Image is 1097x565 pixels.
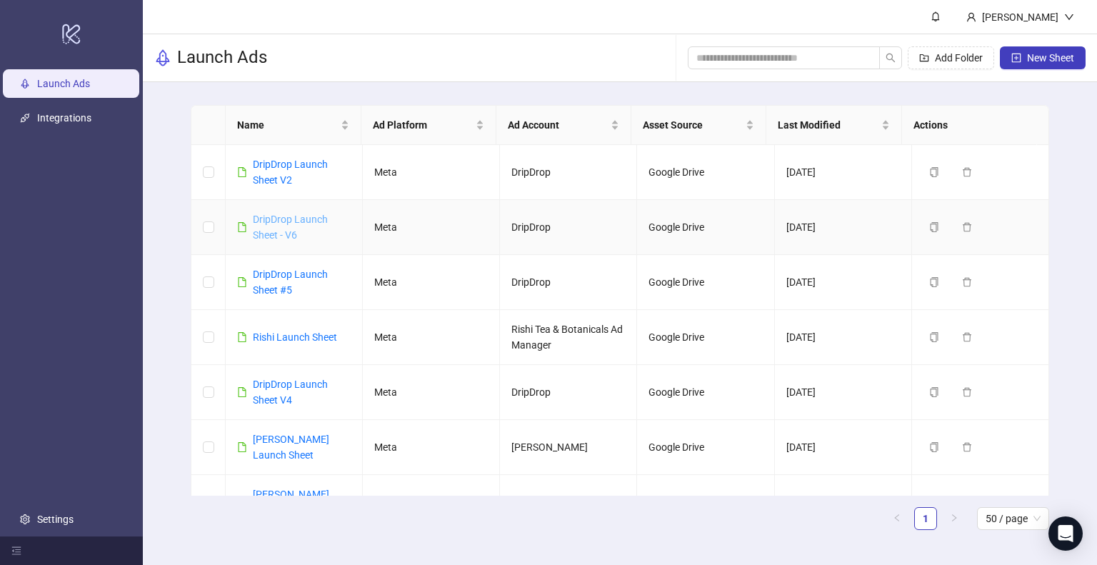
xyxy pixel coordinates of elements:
[37,112,91,124] a: Integrations
[966,12,976,22] span: user
[775,200,912,255] td: [DATE]
[361,106,496,145] th: Ad Platform
[1011,53,1021,63] span: plus-square
[500,145,637,200] td: DripDrop
[929,442,939,452] span: copy
[253,379,328,406] a: DripDrop Launch Sheet V4
[637,200,774,255] td: Google Drive
[363,200,500,255] td: Meta
[950,514,958,522] span: right
[929,277,939,287] span: copy
[962,332,972,342] span: delete
[775,310,912,365] td: [DATE]
[919,53,929,63] span: folder-add
[631,106,766,145] th: Asset Source
[637,145,774,200] td: Google Drive
[363,310,500,365] td: Meta
[931,11,941,21] span: bell
[496,106,631,145] th: Ad Account
[363,255,500,310] td: Meta
[500,420,637,475] td: [PERSON_NAME]
[929,387,939,397] span: copy
[766,106,901,145] th: Last Modified
[253,331,337,343] a: Rishi Launch Sheet
[914,507,937,530] li: 1
[1064,12,1074,22] span: down
[500,475,637,530] td: [PERSON_NAME]
[943,507,966,530] button: right
[37,514,74,525] a: Settings
[935,52,983,64] span: Add Folder
[373,117,473,133] span: Ad Platform
[778,117,878,133] span: Last Modified
[886,53,896,63] span: search
[775,365,912,420] td: [DATE]
[363,365,500,420] td: Meta
[775,145,912,200] td: [DATE]
[962,167,972,177] span: delete
[943,507,966,530] li: Next Page
[11,546,21,556] span: menu-fold
[929,222,939,232] span: copy
[500,310,637,365] td: Rishi Tea & Botanicals Ad Manager
[237,332,247,342] span: file
[962,387,972,397] span: delete
[775,420,912,475] td: [DATE]
[237,117,337,133] span: Name
[962,442,972,452] span: delete
[637,310,774,365] td: Google Drive
[1048,516,1083,551] div: Open Intercom Messenger
[154,49,171,66] span: rocket
[363,475,500,530] td: Meta
[37,78,90,89] a: Launch Ads
[986,508,1041,529] span: 50 / page
[886,507,908,530] button: left
[775,475,912,530] td: [DATE]
[1027,52,1074,64] span: New Sheet
[226,106,361,145] th: Name
[902,106,1037,145] th: Actions
[775,255,912,310] td: [DATE]
[962,277,972,287] span: delete
[977,507,1049,530] div: Page Size
[962,222,972,232] span: delete
[643,117,743,133] span: Asset Source
[363,420,500,475] td: Meta
[363,145,500,200] td: Meta
[253,269,328,296] a: DripDrop Launch Sheet #5
[976,9,1064,25] div: [PERSON_NAME]
[500,365,637,420] td: DripDrop
[500,255,637,310] td: DripDrop
[915,508,936,529] a: 1
[929,332,939,342] span: copy
[929,167,939,177] span: copy
[253,489,329,516] a: [PERSON_NAME] Launch Sheet #2
[177,46,267,69] h3: Launch Ads
[637,475,774,530] td: Google Drive
[500,200,637,255] td: DripDrop
[253,214,328,241] a: DripDrop Launch Sheet - V6
[908,46,994,69] button: Add Folder
[253,434,329,461] a: [PERSON_NAME] Launch Sheet
[886,507,908,530] li: Previous Page
[637,420,774,475] td: Google Drive
[237,167,247,177] span: file
[237,277,247,287] span: file
[637,255,774,310] td: Google Drive
[637,365,774,420] td: Google Drive
[1000,46,1086,69] button: New Sheet
[253,159,328,186] a: DripDrop Launch Sheet V2
[237,442,247,452] span: file
[237,387,247,397] span: file
[508,117,608,133] span: Ad Account
[237,222,247,232] span: file
[893,514,901,522] span: left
